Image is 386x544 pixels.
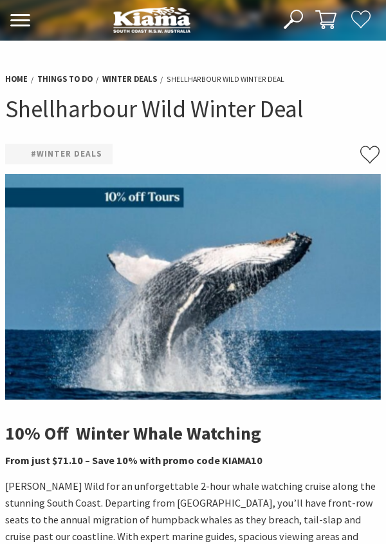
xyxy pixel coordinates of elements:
[37,74,93,84] a: Things To Do
[5,93,381,124] h1: Shellharbour Wild Winter Deal
[102,74,157,84] a: Winter Deals
[167,73,284,86] li: Shellharbour Wild Winter Deal
[5,454,262,467] strong: From just $71.10 – Save 10% with promo code KIAMA10
[113,6,190,33] img: Kiama Logo
[5,74,28,84] a: Home
[5,422,91,445] strong: 10% Off W
[91,422,261,445] strong: inter Whale Watching
[31,147,102,161] a: #Winter Deals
